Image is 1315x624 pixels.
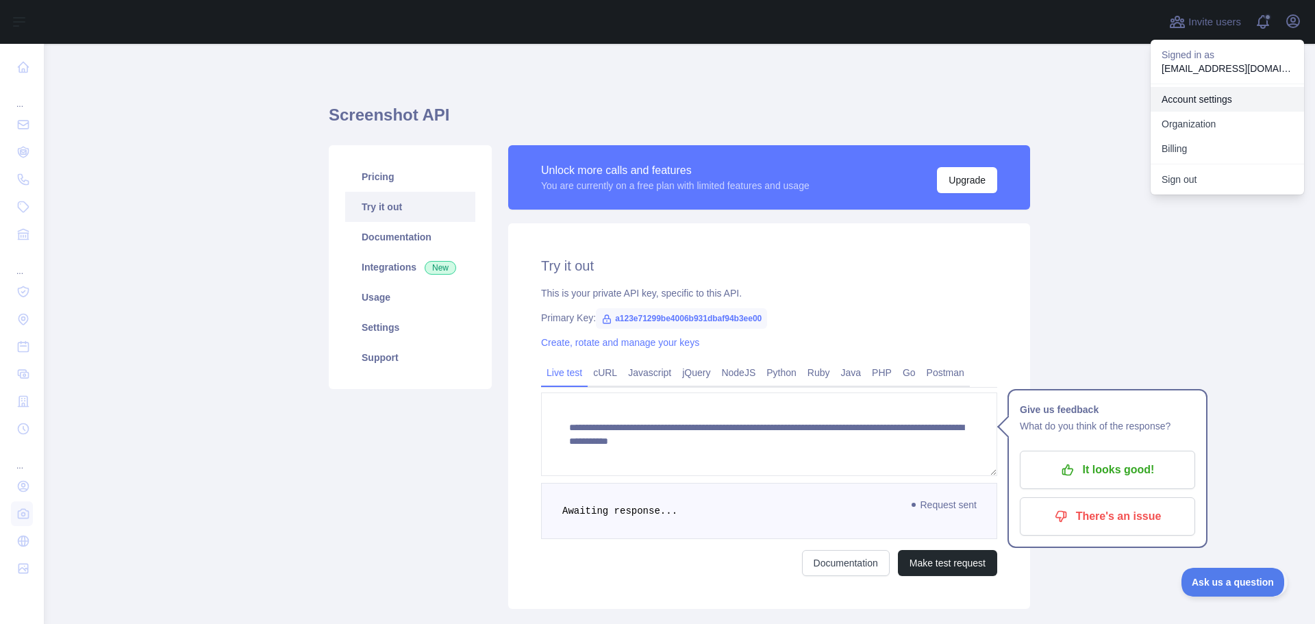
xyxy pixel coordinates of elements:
span: a123e71299be4006b931dbaf94b3ee00 [596,308,767,329]
button: Make test request [898,550,997,576]
a: Pricing [345,162,475,192]
a: Create, rotate and manage your keys [541,337,699,348]
p: [EMAIL_ADDRESS][DOMAIN_NAME] [1162,62,1293,75]
a: Support [345,342,475,373]
a: Documentation [802,550,890,576]
div: ... [11,444,33,471]
a: Try it out [345,192,475,222]
div: This is your private API key, specific to this API. [541,286,997,300]
div: ... [11,249,33,277]
a: Usage [345,282,475,312]
span: Awaiting response... [562,506,677,516]
button: Upgrade [937,167,997,193]
span: New [425,261,456,275]
a: Postman [921,362,970,384]
a: PHP [866,362,897,384]
a: Python [761,362,802,384]
a: Javascript [623,362,677,384]
h2: Try it out [541,256,997,275]
a: jQuery [677,362,716,384]
a: Integrations New [345,252,475,282]
span: Request sent [905,497,984,513]
h1: Give us feedback [1020,401,1195,418]
a: Organization [1151,112,1304,136]
iframe: Toggle Customer Support [1181,568,1288,597]
div: Primary Key: [541,311,997,325]
h1: Screenshot API [329,104,1030,137]
span: Invite users [1188,14,1241,30]
button: Invite users [1166,11,1244,33]
button: Billing [1151,136,1304,161]
p: What do you think of the response? [1020,418,1195,434]
a: Ruby [802,362,836,384]
a: Java [836,362,867,384]
div: Unlock more calls and features [541,162,810,179]
p: Signed in as [1162,48,1293,62]
div: You are currently on a free plan with limited features and usage [541,179,810,192]
a: Go [897,362,921,384]
a: Settings [345,312,475,342]
a: Documentation [345,222,475,252]
a: NodeJS [716,362,761,384]
a: Account settings [1151,87,1304,112]
a: Live test [541,362,588,384]
button: Sign out [1151,167,1304,192]
a: cURL [588,362,623,384]
div: ... [11,82,33,110]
